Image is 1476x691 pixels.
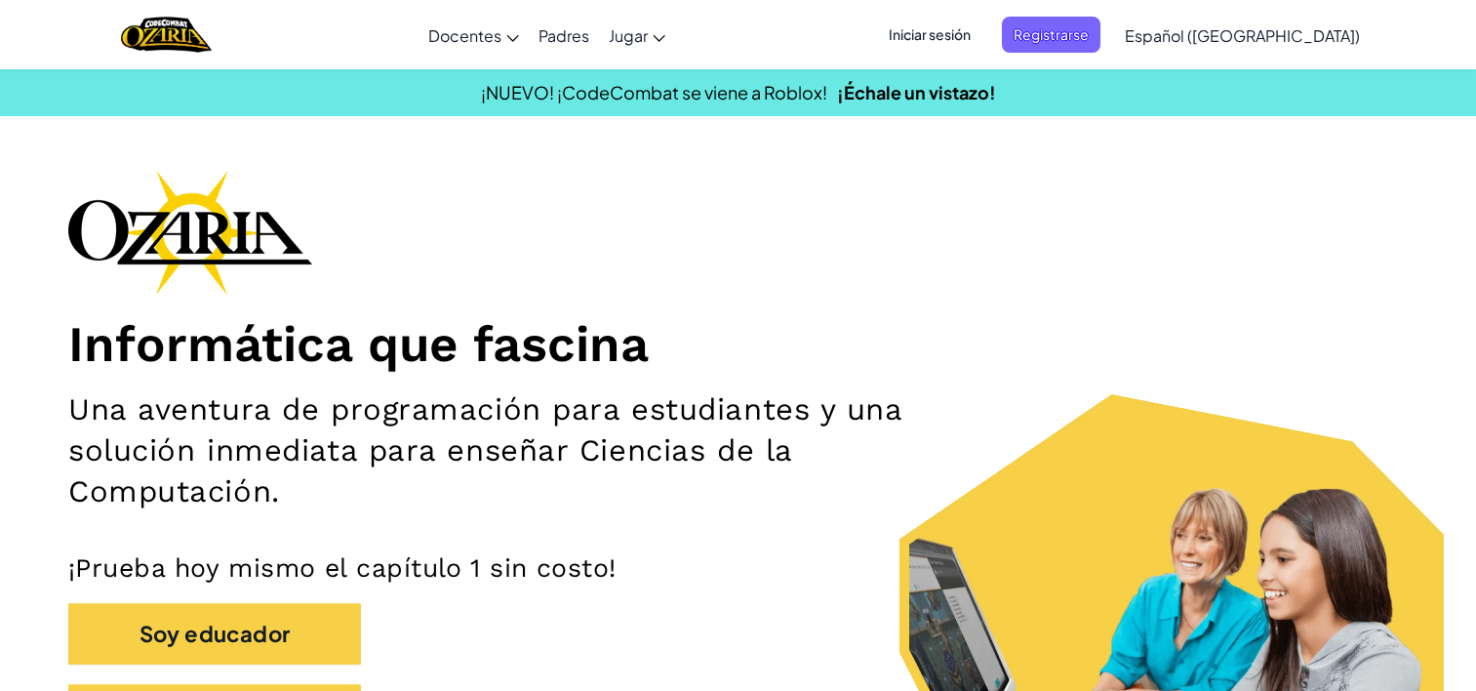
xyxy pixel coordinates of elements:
[599,9,675,61] a: Jugar
[1125,25,1360,46] span: Español ([GEOGRAPHIC_DATA])
[68,603,361,665] button: Soy educador
[1115,9,1370,61] a: Español ([GEOGRAPHIC_DATA])
[1002,17,1100,53] button: Registrarse
[428,25,501,46] span: Docentes
[68,551,1408,584] p: ¡Prueba hoy mismo el capítulo 1 sin costo!
[877,17,982,53] button: Iniciar sesión
[68,170,312,295] img: Ozaria branding logo
[68,389,966,512] h2: Una aventura de programación para estudiantes y una solución inmediata para enseñar Ciencias de l...
[481,81,827,103] span: ¡NUEVO! ¡CodeCombat se viene a Roblox!
[529,9,599,61] a: Padres
[121,15,212,55] img: Home
[837,81,996,103] a: ¡Échale un vistazo!
[121,15,212,55] a: Ozaria by CodeCombat logo
[68,314,1408,375] h1: Informática que fascina
[419,9,529,61] a: Docentes
[609,25,648,46] span: Jugar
